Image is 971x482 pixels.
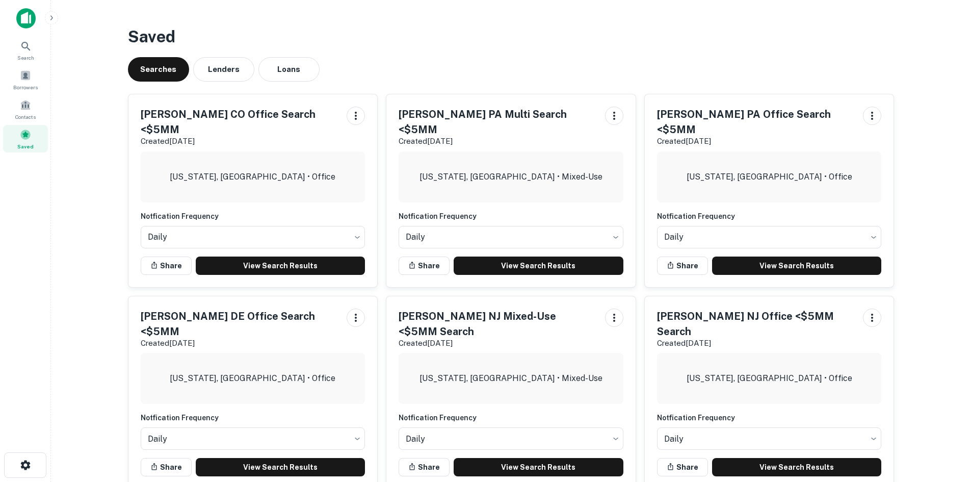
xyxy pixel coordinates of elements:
[17,142,34,150] span: Saved
[419,171,602,183] p: [US_STATE], [GEOGRAPHIC_DATA] • Mixed-Use
[657,107,855,137] h5: [PERSON_NAME] PA Office Search <$5MM
[712,458,882,476] a: View Search Results
[193,57,254,82] button: Lenders
[141,412,365,423] h6: Notfication Frequency
[141,458,192,476] button: Share
[399,412,623,423] h6: Notfication Frequency
[141,211,365,222] h6: Notfication Frequency
[141,424,365,453] div: Without label
[170,372,335,385] p: [US_STATE], [GEOGRAPHIC_DATA] • Office
[657,309,855,339] h5: [PERSON_NAME] NJ Office <$5MM Search
[141,257,192,275] button: Share
[399,257,450,275] button: Share
[399,309,597,339] h5: [PERSON_NAME] NJ Mixed-Use <$5MM Search
[399,424,623,453] div: Without label
[657,337,855,349] p: Created [DATE]
[657,135,855,147] p: Created [DATE]
[170,171,335,183] p: [US_STATE], [GEOGRAPHIC_DATA] • Office
[141,135,339,147] p: Created [DATE]
[399,337,597,349] p: Created [DATE]
[17,54,34,62] span: Search
[399,458,450,476] button: Share
[657,424,882,453] div: Without label
[657,223,882,251] div: Without label
[15,113,36,121] span: Contacts
[196,458,365,476] a: View Search Results
[3,125,48,153] a: Saved
[16,8,36,29] img: capitalize-icon.png
[687,372,852,385] p: [US_STATE], [GEOGRAPHIC_DATA] • Office
[141,337,339,349] p: Created [DATE]
[258,57,320,82] button: Loans
[3,36,48,64] a: Search
[128,57,189,82] button: Searches
[399,211,623,222] h6: Notfication Frequency
[141,309,339,339] h5: [PERSON_NAME] DE Office Search <$5MM
[657,412,882,423] h6: Notfication Frequency
[128,24,895,49] h3: Saved
[657,458,708,476] button: Share
[399,223,623,251] div: Without label
[399,107,597,137] h5: [PERSON_NAME] PA Multi Search <$5MM
[687,171,852,183] p: [US_STATE], [GEOGRAPHIC_DATA] • Office
[454,257,623,275] a: View Search Results
[657,211,882,222] h6: Notfication Frequency
[3,95,48,123] a: Contacts
[712,257,882,275] a: View Search Results
[454,458,623,476] a: View Search Results
[141,107,339,137] h5: [PERSON_NAME] CO Office Search <$5MM
[399,135,597,147] p: Created [DATE]
[13,83,38,91] span: Borrowers
[141,223,365,251] div: Without label
[657,257,708,275] button: Share
[196,257,365,275] a: View Search Results
[3,66,48,93] a: Borrowers
[419,372,602,385] p: [US_STATE], [GEOGRAPHIC_DATA] • Mixed-Use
